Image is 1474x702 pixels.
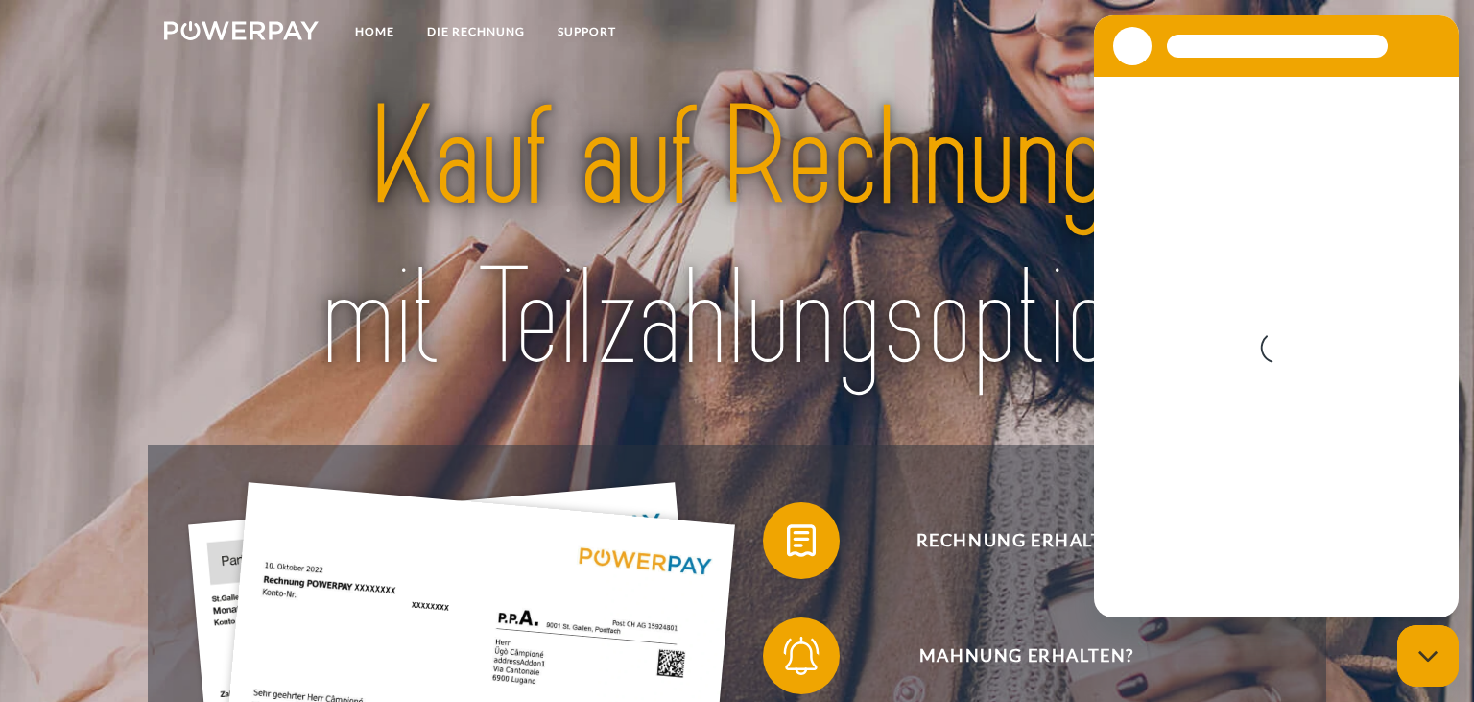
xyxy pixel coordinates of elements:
span: Rechnung erhalten? [792,502,1262,579]
iframe: Messaging-Fenster [1094,15,1459,617]
a: DIE RECHNUNG [411,14,541,49]
a: Home [339,14,411,49]
img: title-powerpay_de.svg [220,70,1253,407]
img: logo-powerpay-white.svg [164,21,319,40]
button: Rechnung erhalten? [763,502,1262,579]
iframe: Schaltfläche zum Öffnen des Messaging-Fensters [1397,625,1459,687]
a: agb [1211,14,1271,49]
a: SUPPORT [541,14,632,49]
span: Mahnung erhalten? [792,617,1262,694]
img: qb_bell.svg [777,632,825,680]
img: qb_bill.svg [777,517,825,565]
button: Mahnung erhalten? [763,617,1262,694]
